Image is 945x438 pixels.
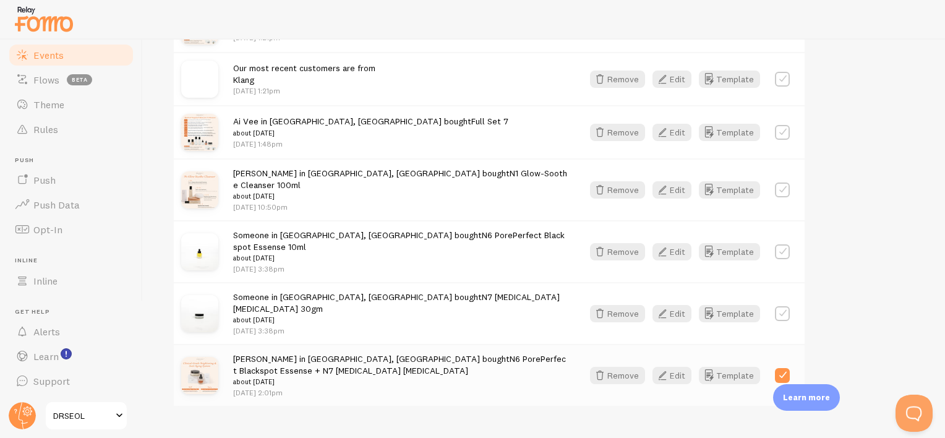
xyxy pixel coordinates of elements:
a: Inline [7,268,135,293]
span: Events [33,49,64,61]
button: Remove [590,124,645,141]
span: Someone in [GEOGRAPHIC_DATA], [GEOGRAPHIC_DATA] bought [233,291,568,326]
a: Full Set 7 [471,116,508,127]
a: Flows beta [7,67,135,92]
a: Opt-In [7,217,135,242]
span: Our most recent customers are from Klang [233,62,375,85]
button: Edit [652,305,691,322]
span: Someone in [GEOGRAPHIC_DATA], [GEOGRAPHIC_DATA] bought [233,230,568,264]
button: Remove [590,305,645,322]
button: Edit [652,71,691,88]
button: Template [699,181,760,199]
button: Remove [590,367,645,384]
span: Push [33,174,56,186]
a: DRSEOL [45,401,128,431]
img: fomo-relay-logo-orange.svg [13,3,75,35]
a: Learn [7,344,135,369]
a: Push [7,168,135,192]
a: Edit [652,181,699,199]
img: IMG_2551_50d39edb-ef1a-48d3-843f-332707eaefb3_small.jpg [181,233,218,270]
span: Learn [33,350,59,363]
span: Theme [33,98,64,111]
a: Edit [652,243,699,260]
small: about [DATE] [233,127,508,139]
button: Template [699,305,760,322]
img: 24cb4dad2f0f60361d9492f42b3e08c_small.jpg [181,171,218,208]
img: no_image.svg [181,61,218,98]
button: Template [699,243,760,260]
svg: <p>Watch New Feature Tutorials!</p> [61,348,72,359]
p: [DATE] 1:21pm [233,85,375,96]
a: Edit [652,367,699,384]
p: Learn more [783,392,830,403]
button: Template [699,124,760,141]
button: Remove [590,243,645,260]
a: Events [7,43,135,67]
div: Learn more [773,384,840,411]
img: 52ae5fac3c010d4e065c1765222c140_small.jpg [181,114,218,151]
a: N7 [MEDICAL_DATA] [MEDICAL_DATA] 30gm [233,291,560,314]
img: 10c04d4b37283e77a1848601713e051_small.jpg [181,357,218,394]
button: Edit [652,181,691,199]
small: about [DATE] [233,314,568,325]
span: Rules [33,123,58,135]
small: about [DATE] [233,191,568,202]
span: [PERSON_NAME] in [GEOGRAPHIC_DATA], [GEOGRAPHIC_DATA] bought [233,168,568,202]
span: beta [67,74,92,85]
p: [DATE] 10:50pm [233,202,568,212]
span: Support [33,375,70,387]
a: Push Data [7,192,135,217]
small: about [DATE] [233,252,568,264]
p: [DATE] 3:38pm [233,325,568,336]
span: Push Data [33,199,80,211]
button: Edit [652,124,691,141]
a: Edit [652,71,699,88]
img: IMG_2555_287851e0-4018-40ea-9668-02d2dccc8552_small.jpg [181,295,218,332]
span: Get Help [15,308,135,316]
button: Template [699,71,760,88]
button: Template [699,367,760,384]
iframe: Help Scout Beacon - Open [896,395,933,432]
button: Edit [652,367,691,384]
p: [DATE] 3:38pm [233,264,568,274]
span: Push [15,157,135,165]
a: Support [7,369,135,393]
a: Edit [652,305,699,322]
small: about [DATE] [233,376,568,387]
span: Inline [33,275,58,287]
a: N6 PorePerfect Blackspot Essense 10ml [233,230,565,252]
a: Rules [7,117,135,142]
a: N6 PorePerfect Blackspot Essense + N7 [MEDICAL_DATA] [MEDICAL_DATA] [233,353,566,376]
p: [DATE] 1:48pm [233,139,508,149]
span: DRSEOL [53,408,112,423]
span: [PERSON_NAME] in [GEOGRAPHIC_DATA], [GEOGRAPHIC_DATA] bought [233,353,568,388]
a: Theme [7,92,135,117]
a: N1 Glow-Soothe Cleanser 100ml [233,168,567,191]
a: Alerts [7,319,135,344]
span: Opt-In [33,223,62,236]
button: Edit [652,243,691,260]
button: Remove [590,181,645,199]
a: Edit [652,124,699,141]
button: Remove [590,71,645,88]
span: Ai Vee in [GEOGRAPHIC_DATA], [GEOGRAPHIC_DATA] bought [233,116,508,139]
span: Inline [15,257,135,265]
span: Flows [33,74,59,86]
p: [DATE] 2:01pm [233,387,568,398]
span: Alerts [33,325,60,338]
